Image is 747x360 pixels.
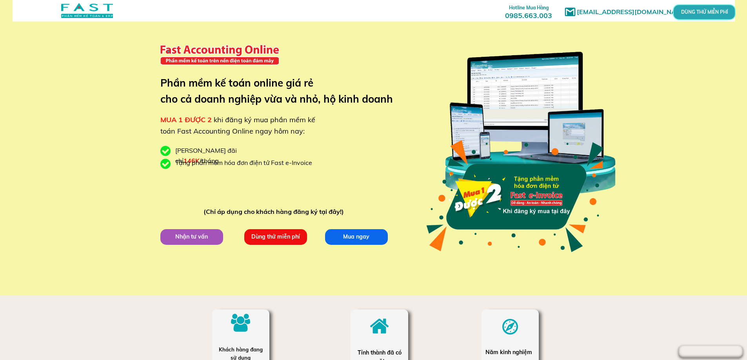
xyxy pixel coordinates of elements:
span: MUA 1 ĐƯỢC 2 [160,115,212,124]
span: Hotline Mua Hàng [509,5,549,11]
div: Tặng phần mềm hóa đơn điện tử Fast e-Invoice [175,158,318,168]
h3: 0985.663.003 [496,3,561,20]
p: Dùng thử miễn phí [243,229,309,245]
div: (Chỉ áp dụng cho khách hàng đăng ký tại đây!) [204,207,347,217]
span: khi đăng ký mua phần mềm kế toán Fast Accounting Online ngay hôm nay: [160,115,315,136]
h1: [EMAIL_ADDRESS][DOMAIN_NAME] [577,7,692,17]
p: Nhận tư vấn [159,229,225,245]
div: Năm kinh nghiệm [485,348,534,356]
p: Mua ngay [324,229,389,245]
h3: Phần mềm kế toán online giá rẻ cho cả doanh nghiệp vừa và nhỏ, hộ kinh doanh [160,75,405,107]
p: DÙNG THỬ MIỄN PHÍ [676,6,732,19]
div: [PERSON_NAME] đãi chỉ /tháng [175,146,277,166]
span: 146K [184,157,200,165]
